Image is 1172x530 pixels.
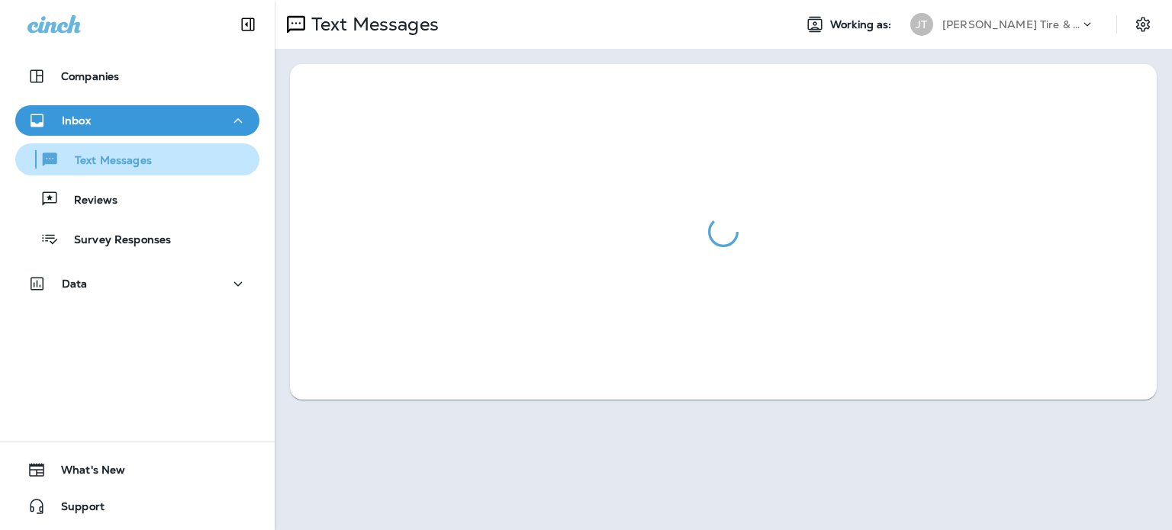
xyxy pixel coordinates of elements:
button: Support [15,491,259,522]
span: What's New [46,464,125,482]
p: Reviews [59,194,118,208]
p: Data [62,278,88,290]
button: Collapse Sidebar [227,9,269,40]
p: Inbox [62,114,91,127]
p: Text Messages [60,154,152,169]
button: Companies [15,61,259,92]
span: Support [46,500,105,519]
p: Text Messages [305,13,439,36]
button: Survey Responses [15,223,259,255]
button: Data [15,268,259,299]
button: Inbox [15,105,259,136]
p: [PERSON_NAME] Tire & Auto [942,18,1080,31]
div: JT [910,13,933,36]
button: What's New [15,455,259,485]
button: Settings [1129,11,1157,38]
p: Companies [61,70,119,82]
button: Reviews [15,183,259,215]
button: Text Messages [15,143,259,175]
span: Working as: [830,18,895,31]
p: Survey Responses [59,233,171,248]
